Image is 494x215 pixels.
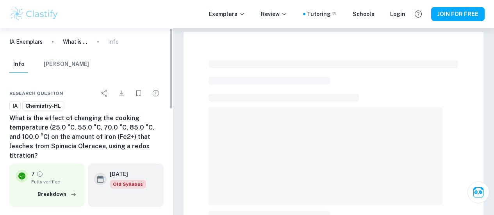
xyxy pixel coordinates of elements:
[9,90,63,97] span: Research question
[148,85,164,101] div: Report issue
[467,181,489,203] button: Ask Clai
[96,85,112,101] div: Share
[110,170,140,178] h6: [DATE]
[9,6,59,22] img: Clastify logo
[108,37,119,46] p: Info
[307,10,337,18] a: Tutoring
[261,10,287,18] p: Review
[114,85,129,101] div: Download
[390,10,405,18] a: Login
[36,171,43,178] a: Grade fully verified
[10,102,20,110] span: IA
[9,101,21,111] a: IA
[9,37,43,46] a: IA Exemplars
[353,10,375,18] a: Schools
[412,7,425,21] button: Help and Feedback
[131,85,146,101] div: Bookmark
[110,180,146,188] span: Old Syllabus
[110,180,146,188] div: Starting from the May 2025 session, the Chemistry IA requirements have changed. It's OK to refer ...
[209,10,245,18] p: Exemplars
[23,102,64,110] span: Chemistry-HL
[36,188,78,200] button: Breakdown
[431,7,485,21] button: JOIN FOR FREE
[44,56,89,73] button: [PERSON_NAME]
[22,101,64,111] a: Chemistry-HL
[31,170,35,178] p: 7
[63,37,88,46] p: What is the effect of changing the cooking temperature (25.0 °C, 55.0 °C, 70.0 °C, 85.0 °C, and 1...
[9,114,164,160] h6: What is the effect of changing the cooking temperature (25.0 °C, 55.0 °C, 70.0 °C, 85.0 °C, and 1...
[9,56,28,73] button: Info
[31,178,78,185] span: Fully verified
